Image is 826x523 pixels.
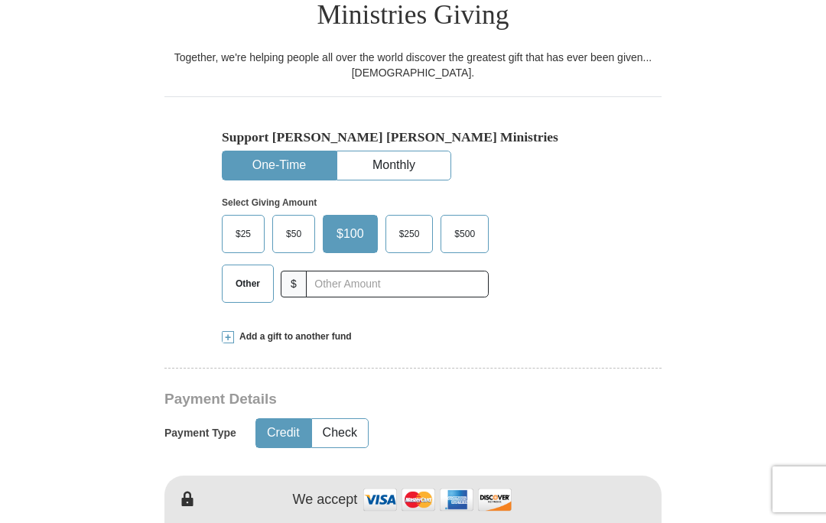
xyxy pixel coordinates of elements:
span: $ [281,271,307,297]
button: One-Time [223,151,336,180]
h4: We accept [293,492,358,508]
strong: Select Giving Amount [222,197,317,208]
button: Monthly [337,151,450,180]
span: $500 [447,223,483,245]
h3: Payment Details [164,391,554,408]
h5: Payment Type [164,427,236,440]
input: Other Amount [306,271,489,297]
span: $250 [392,223,428,245]
span: Add a gift to another fund [234,330,352,343]
span: $50 [278,223,309,245]
button: Check [312,419,368,447]
span: $25 [228,223,259,245]
div: Together, we're helping people all over the world discover the greatest gift that has ever been g... [164,50,662,80]
span: $100 [329,223,372,245]
h5: Support [PERSON_NAME] [PERSON_NAME] Ministries [222,129,604,145]
span: Other [228,272,268,295]
button: Credit [256,419,311,447]
img: credit cards accepted [361,483,514,516]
